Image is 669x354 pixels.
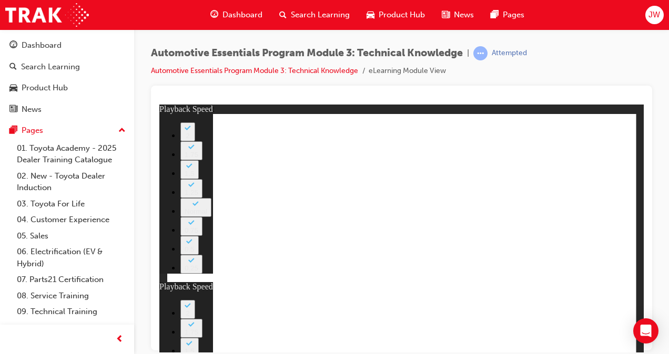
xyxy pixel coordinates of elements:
[118,124,126,138] span: up-icon
[4,121,130,140] button: Pages
[13,320,130,336] a: 10. TUNE Rev-Up Training
[291,9,350,21] span: Search Learning
[13,196,130,212] a: 03. Toyota For Life
[367,8,374,22] span: car-icon
[648,9,660,21] span: JW
[21,61,80,73] div: Search Learning
[9,41,17,50] span: guage-icon
[22,103,42,116] div: News
[210,8,218,22] span: guage-icon
[13,272,130,288] a: 07. Parts21 Certification
[369,65,446,77] li: eLearning Module View
[645,6,664,24] button: JW
[379,9,425,21] span: Product Hub
[9,105,17,114] span: news-icon
[633,318,658,343] div: Open Intercom Messenger
[22,39,62,51] div: Dashboard
[9,126,17,136] span: pages-icon
[4,78,130,98] a: Product Hub
[116,333,124,346] span: prev-icon
[13,212,130,228] a: 04. Customer Experience
[4,36,130,55] a: Dashboard
[492,48,527,58] div: Attempted
[202,4,271,26] a: guage-iconDashboard
[473,46,488,60] span: learningRecordVerb_ATTEMPT-icon
[482,4,533,26] a: pages-iconPages
[442,8,450,22] span: news-icon
[9,63,17,72] span: search-icon
[22,124,43,137] div: Pages
[151,66,358,75] a: Automotive Essentials Program Module 3: Technical Knowledge
[4,57,130,77] a: Search Learning
[222,9,262,21] span: Dashboard
[279,8,287,22] span: search-icon
[491,8,499,22] span: pages-icon
[22,82,68,94] div: Product Hub
[13,304,130,320] a: 09. Technical Training
[13,244,130,272] a: 06. Electrification (EV & Hybrid)
[467,47,469,59] span: |
[454,9,474,21] span: News
[433,4,482,26] a: news-iconNews
[13,168,130,196] a: 02. New - Toyota Dealer Induction
[358,4,433,26] a: car-iconProduct Hub
[13,140,130,168] a: 01. Toyota Academy - 2025 Dealer Training Catalogue
[5,3,89,27] img: Trak
[9,84,17,93] span: car-icon
[13,228,130,244] a: 05. Sales
[4,100,130,119] a: News
[503,9,524,21] span: Pages
[271,4,358,26] a: search-iconSearch Learning
[151,47,463,59] span: Automotive Essentials Program Module 3: Technical Knowledge
[4,34,130,121] button: DashboardSearch LearningProduct HubNews
[13,288,130,304] a: 08. Service Training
